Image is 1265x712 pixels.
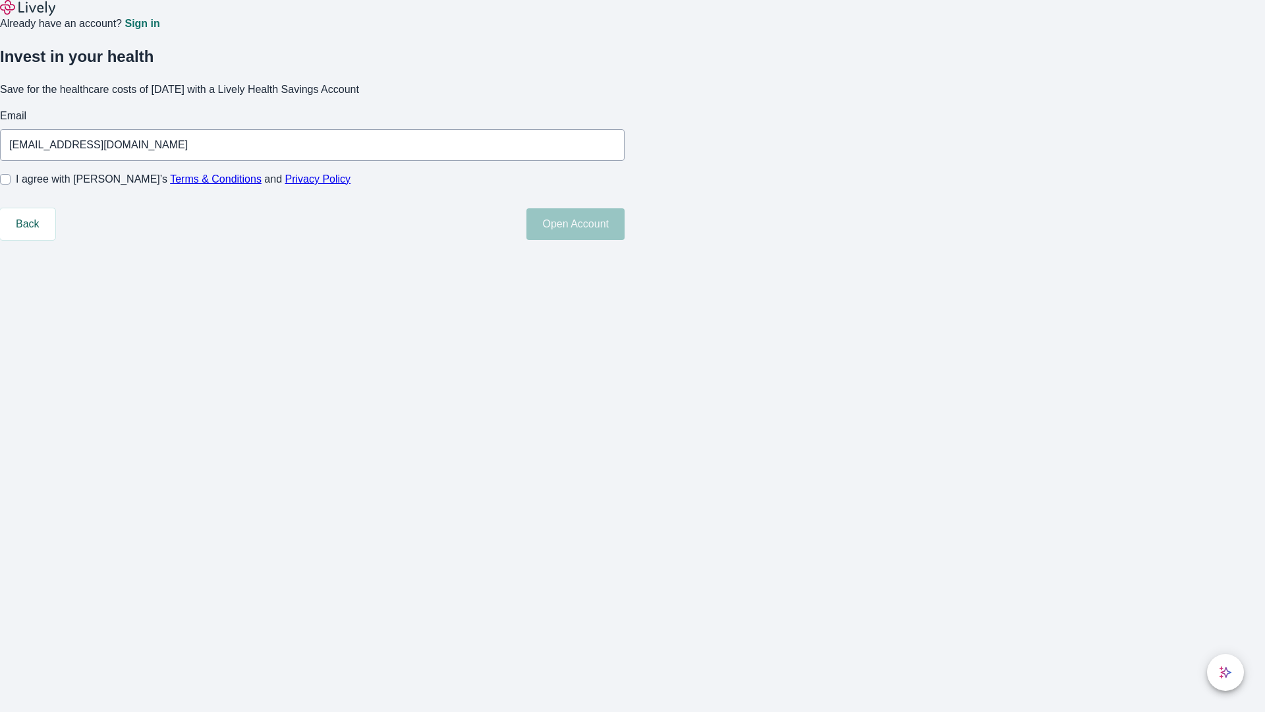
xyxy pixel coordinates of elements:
span: I agree with [PERSON_NAME]’s and [16,171,351,187]
button: chat [1207,654,1244,691]
a: Privacy Policy [285,173,351,185]
a: Sign in [125,18,159,29]
svg: Lively AI Assistant [1219,666,1232,679]
a: Terms & Conditions [170,173,262,185]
